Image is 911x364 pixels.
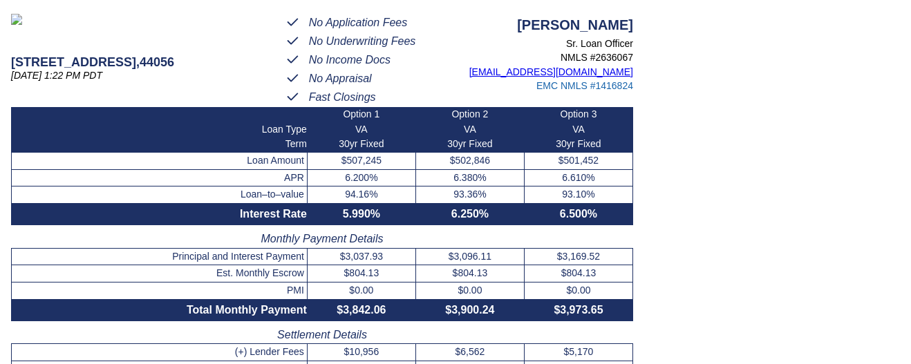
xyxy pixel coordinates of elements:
p: No Income Docs [309,52,391,69]
td: Option 3 [524,107,632,122]
span: $3,037.93 [340,251,383,262]
span: $502,846 [450,155,490,166]
span: $804.13 [453,267,488,278]
p: [STREET_ADDRESS] , 44056 [11,52,391,73]
span: $501,452 [558,155,599,166]
span: $0.00 [349,285,373,296]
p: [PERSON_NAME] [433,14,633,37]
th: APR [12,169,308,186]
th: Loan Amount [12,153,308,170]
span: $804.13 [344,267,379,278]
td: 30yr Fixed [307,137,415,152]
th: Term [12,137,308,152]
p: No Application Fees [309,15,408,32]
span: $507,245 [341,155,382,166]
p: NMLS # 2636067 [433,50,633,64]
p: [DATE] 1:22 PM PDT [11,68,211,82]
a: [EMAIL_ADDRESS][DOMAIN_NAME] [469,66,633,77]
span: $3,169.52 [557,251,600,262]
td: Option 1 [307,107,415,122]
span: 93.10% [562,189,594,200]
th: Total Monthly Payment [12,299,308,320]
td: VA [415,122,524,137]
p: EMC NMLS #1416824 [433,79,633,93]
span: 6.380% [453,172,486,183]
span: $0.00 [458,285,482,296]
td: 30yr Fixed [524,137,632,152]
th: Loan–to–value [12,186,308,204]
p: Sr. Loan Officer [433,37,633,50]
td: Option 2 [415,107,524,122]
td: VA [307,122,415,137]
td: 30yr Fixed [415,137,524,152]
span: $3,900.24 [445,304,494,316]
span: $0.00 [566,285,590,296]
span: $3,973.65 [554,304,603,316]
span: 6.610% [562,172,594,183]
th: PMI [12,282,308,300]
img: emc-logo-full.png [11,14,211,25]
p: No Appraisal [309,70,372,88]
span: 6.500% [560,208,597,220]
span: $6,562 [455,346,485,357]
span: $804.13 [561,267,597,278]
span: 93.36% [453,189,486,200]
th: Monthly Payment Details [12,225,633,248]
th: Loan Type [12,122,308,137]
span: $3,096.11 [449,251,491,262]
span: 5.990% [343,208,380,220]
span: $10,956 [344,346,379,357]
th: Est. Monthly Escrow [12,265,308,282]
p: Fast Closings [309,89,376,106]
span: $5,170 [564,346,594,357]
span: $3,842.06 [337,304,386,316]
th: Interest Rate [12,204,308,225]
th: (+) Lender Fees [12,344,308,361]
td: VA [524,122,632,137]
th: Principal and Interest Payment [12,248,308,265]
p: No Underwriting Fees [309,33,416,50]
span: 6.200% [345,172,377,183]
th: Settlement Details [12,321,633,344]
span: 6.250% [451,208,489,220]
span: 94.16% [345,189,377,200]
